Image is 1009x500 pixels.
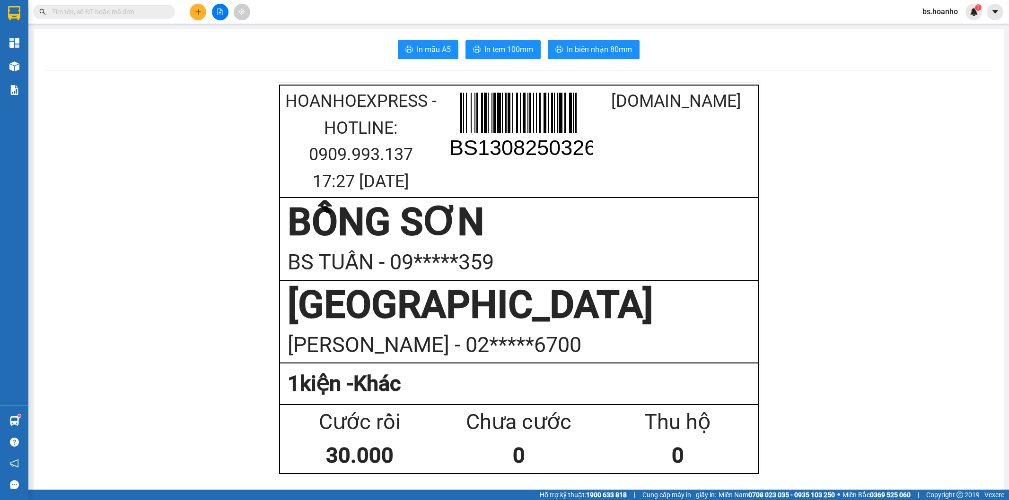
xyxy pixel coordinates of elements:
[288,281,750,328] div: [GEOGRAPHIC_DATA]
[567,43,632,55] span: In biên nhận 80mm
[642,490,716,500] span: Cung cấp máy in - giấy in:
[586,491,627,499] strong: 1900 633 818
[288,367,750,401] div: 1 kiện - Khác
[598,439,757,473] div: 0
[52,7,164,17] input: Tìm tên, số ĐT hoặc mã đơn
[465,40,541,59] button: printerIn tem 100mm
[234,4,250,20] button: aim
[398,40,458,59] button: printerIn mẫu A5
[439,439,598,473] div: 0
[918,490,919,500] span: |
[748,491,835,499] strong: 0708 023 035 - 0935 103 250
[9,416,19,426] img: warehouse-icon
[870,491,911,499] strong: 0369 525 060
[842,490,911,500] span: Miền Bắc
[405,45,413,54] span: printer
[837,493,840,497] span: ⚪️
[217,9,223,15] span: file-add
[10,438,19,447] span: question-circle
[9,85,19,95] img: solution-icon
[18,414,21,417] sup: 1
[548,40,640,59] button: printerIn biên nhận 80mm
[9,38,19,48] img: dashboard-icon
[598,405,757,439] div: Thu hộ
[597,88,755,115] div: [DOMAIN_NAME]
[9,61,19,71] img: warehouse-icon
[956,491,963,498] span: copyright
[281,439,439,473] div: 30.000
[975,4,982,11] sup: 1
[238,9,245,15] span: aim
[634,490,635,500] span: |
[195,9,202,15] span: plus
[282,88,440,195] div: HoaNhoExpress - Hotline: 0909.993.137 17:27 [DATE]
[915,6,965,17] span: bs.hoanho
[976,4,980,11] span: 1
[190,4,206,20] button: plus
[281,405,439,439] div: Cước rồi
[540,490,627,500] span: Hỗ trợ kỹ thuật:
[417,43,451,55] span: In mẫu A5
[987,4,1003,20] button: caret-down
[439,405,598,439] div: Chưa cước
[991,8,1000,16] span: caret-down
[39,9,46,15] span: search
[484,43,533,55] span: In tem 100mm
[288,328,750,362] div: [PERSON_NAME] - 02*****6700
[10,459,19,468] span: notification
[10,480,19,489] span: message
[555,45,563,54] span: printer
[288,198,750,246] div: BỒNG SƠN
[473,45,481,54] span: printer
[212,4,228,20] button: file-add
[719,490,835,500] span: Miền Nam
[8,6,20,20] img: logo-vxr
[449,136,596,160] text: BS1308250326
[970,8,978,16] img: icon-new-feature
